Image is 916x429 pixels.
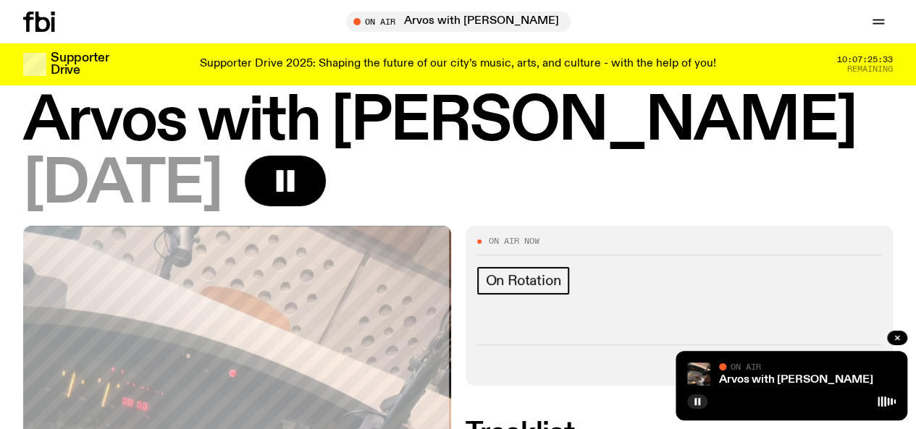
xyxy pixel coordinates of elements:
[486,273,561,289] span: On Rotation
[731,362,761,371] span: On Air
[23,93,893,151] h1: Arvos with [PERSON_NAME]
[346,12,571,32] button: On AirArvos with [PERSON_NAME]
[847,65,893,73] span: Remaining
[719,374,873,386] a: Arvos with [PERSON_NAME]
[837,56,893,64] span: 10:07:25:33
[489,237,539,245] span: On Air Now
[51,52,109,77] h3: Supporter Drive
[200,58,716,71] p: Supporter Drive 2025: Shaping the future of our city’s music, arts, and culture - with the help o...
[477,267,570,294] a: On Rotation
[23,156,222,214] span: [DATE]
